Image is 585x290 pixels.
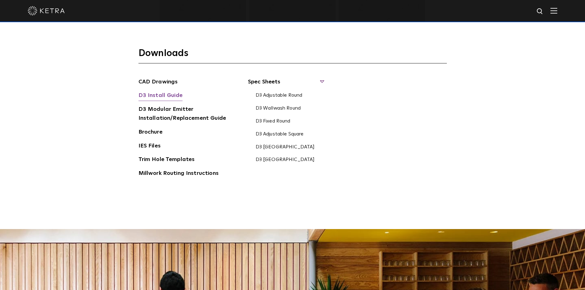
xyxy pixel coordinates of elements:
span: Spec Sheets [248,78,323,91]
a: D3 Fixed Round [256,118,290,125]
a: D3 [GEOGRAPHIC_DATA] [256,157,315,163]
a: D3 Wallwash Round [256,105,301,112]
a: Millwork Routing Instructions [138,169,219,179]
img: Hamburger%20Nav.svg [550,8,557,14]
img: search icon [536,8,544,15]
h3: Downloads [138,47,447,63]
a: D3 Modular Emitter Installation/Replacement Guide [138,105,231,124]
a: D3 Adjustable Round [256,92,303,99]
a: D3 Adjustable Square [256,131,304,138]
img: ketra-logo-2019-white [28,6,65,15]
a: IES Files [138,142,161,151]
a: Trim Hole Templates [138,155,195,165]
a: D3 Install Guide [138,91,183,101]
a: CAD Drawings [138,78,178,87]
a: Brochure [138,128,163,138]
a: D3 [GEOGRAPHIC_DATA] [256,144,315,151]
